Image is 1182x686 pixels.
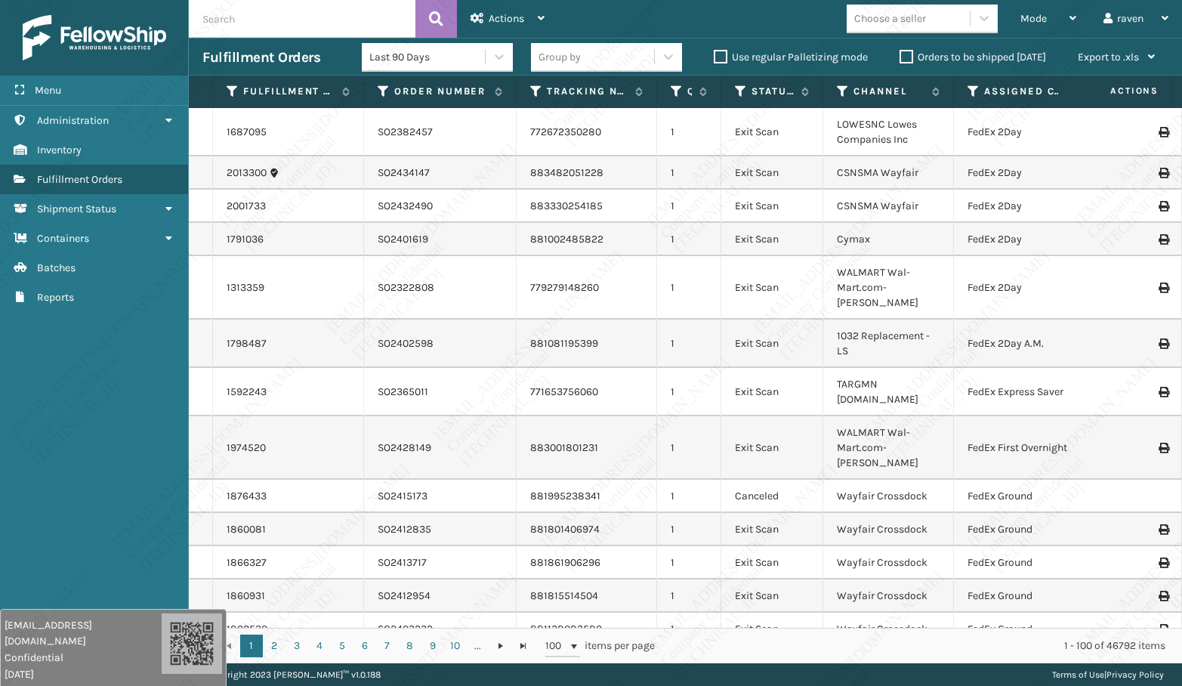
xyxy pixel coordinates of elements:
[721,320,823,368] td: Exit Scan
[954,546,1098,579] td: FedEx Ground
[657,190,721,223] td: 1
[954,416,1098,480] td: FedEx First Overnight
[823,613,954,646] td: Wayfair Crossdock
[1159,168,1168,178] i: Print Label
[721,108,823,156] td: Exit Scan
[5,650,162,666] span: Confidential
[657,416,721,480] td: 1
[1020,12,1047,25] span: Mode
[547,85,628,98] label: Tracking Number
[517,640,529,652] span: Go to the last page
[227,589,265,604] a: 1860931
[227,385,267,400] a: 1592243
[364,108,517,156] td: SO2382457
[657,320,721,368] td: 1
[657,368,721,416] td: 1
[676,638,1165,654] div: 1 - 100 of 46792 items
[227,125,267,140] a: 1687095
[721,579,823,613] td: Exit Scan
[823,320,954,368] td: 1032 Replacement - LS
[954,223,1098,256] td: FedEx 2Day
[721,223,823,256] td: Exit Scan
[512,635,535,657] a: Go to the last page
[1159,338,1168,349] i: Print Label
[823,416,954,480] td: WALMART Wal-Mart.com-[PERSON_NAME]
[227,280,264,295] a: 1313359
[530,281,599,294] a: 779279148260
[530,233,603,246] a: 881002485822
[1106,669,1164,680] a: Privacy Policy
[364,416,517,480] td: SO2428149
[721,480,823,513] td: Canceled
[364,223,517,256] td: SO2401619
[364,256,517,320] td: SO2322808
[823,513,954,546] td: Wayfair Crossdock
[954,320,1098,368] td: FedEx 2Day A.M.
[657,546,721,579] td: 1
[984,85,1069,98] label: Assigned Carrier Service
[37,114,109,127] span: Administration
[227,555,267,570] a: 1866327
[530,199,603,212] a: 883330254185
[657,156,721,190] td: 1
[1159,127,1168,138] i: Print Label
[714,51,868,63] label: Use regular Palletizing mode
[1159,591,1168,601] i: Print Label
[37,261,76,274] span: Batches
[37,232,89,245] span: Containers
[243,85,335,98] label: Fulfillment Order Id
[530,385,598,398] a: 771653756060
[823,256,954,320] td: WALMART Wal-Mart.com-[PERSON_NAME]
[657,613,721,646] td: 1
[364,513,517,546] td: SO2412835
[1159,387,1168,397] i: Print Label
[1159,624,1168,635] i: Print Label
[1159,443,1168,453] i: Print Label
[823,480,954,513] td: Wayfair Crossdock
[285,635,308,657] a: 3
[823,156,954,190] td: CSNSMA Wayfair
[657,513,721,546] td: 1
[227,489,267,504] a: 1876433
[721,613,823,646] td: Exit Scan
[207,663,381,686] p: Copyright 2023 [PERSON_NAME]™ v 1.0.188
[853,85,924,98] label: Channel
[37,291,74,304] span: Reports
[227,165,267,181] a: 2013300
[23,15,166,60] img: logo
[721,546,823,579] td: Exit Scan
[530,523,600,536] a: 881801406974
[353,635,376,657] a: 6
[954,190,1098,223] td: FedEx 2Day
[721,156,823,190] td: Exit Scan
[421,635,444,657] a: 9
[1159,234,1168,245] i: Print Label
[545,638,568,654] span: 100
[37,144,82,156] span: Inventory
[5,617,162,649] span: [EMAIL_ADDRESS][DOMAIN_NAME]
[1159,558,1168,568] i: Print Label
[5,666,162,682] span: [DATE]
[364,613,517,646] td: SO2403232
[369,49,486,65] div: Last 90 Days
[1159,524,1168,535] i: Print Label
[530,556,600,569] a: 881861906296
[721,256,823,320] td: Exit Scan
[1052,663,1164,686] div: |
[823,223,954,256] td: Cymax
[657,223,721,256] td: 1
[37,173,122,186] span: Fulfillment Orders
[539,49,581,65] div: Group by
[954,513,1098,546] td: FedEx Ground
[657,108,721,156] td: 1
[545,635,656,657] span: items per page
[202,48,320,66] h3: Fulfillment Orders
[364,156,517,190] td: SO2434147
[240,635,263,657] a: 1
[308,635,331,657] a: 4
[530,589,598,602] a: 881815514504
[823,546,954,579] td: Wayfair Crossdock
[751,85,794,98] label: Status
[900,51,1046,63] label: Orders to be shipped [DATE]
[35,84,61,97] span: Menu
